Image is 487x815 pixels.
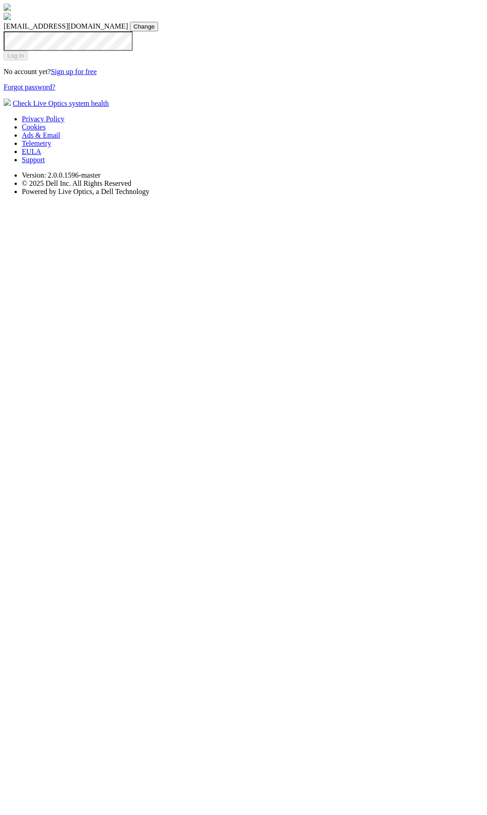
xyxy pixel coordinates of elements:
[22,171,483,179] li: Version: 2.0.0.1596-master
[22,188,483,196] li: Powered by Live Optics, a Dell Technology
[22,156,45,164] a: Support
[13,99,109,107] a: Check Live Optics system health
[4,4,11,11] img: liveoptics-logo.svg
[4,22,128,30] span: [EMAIL_ADDRESS][DOMAIN_NAME]
[4,99,11,106] img: status-check-icon.svg
[22,131,60,139] a: Ads & Email
[22,179,483,188] li: © 2025 Dell Inc. All Rights Reserved
[4,51,28,60] input: Log In
[22,123,45,131] a: Cookies
[4,68,483,76] p: No account yet?
[51,68,97,75] a: Sign up for free
[4,83,55,91] a: Forgot password?
[22,148,41,155] a: EULA
[130,22,159,31] input: Change
[22,115,65,123] a: Privacy Policy
[22,139,51,147] a: Telemetry
[4,13,11,20] img: liveoptics-word.svg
